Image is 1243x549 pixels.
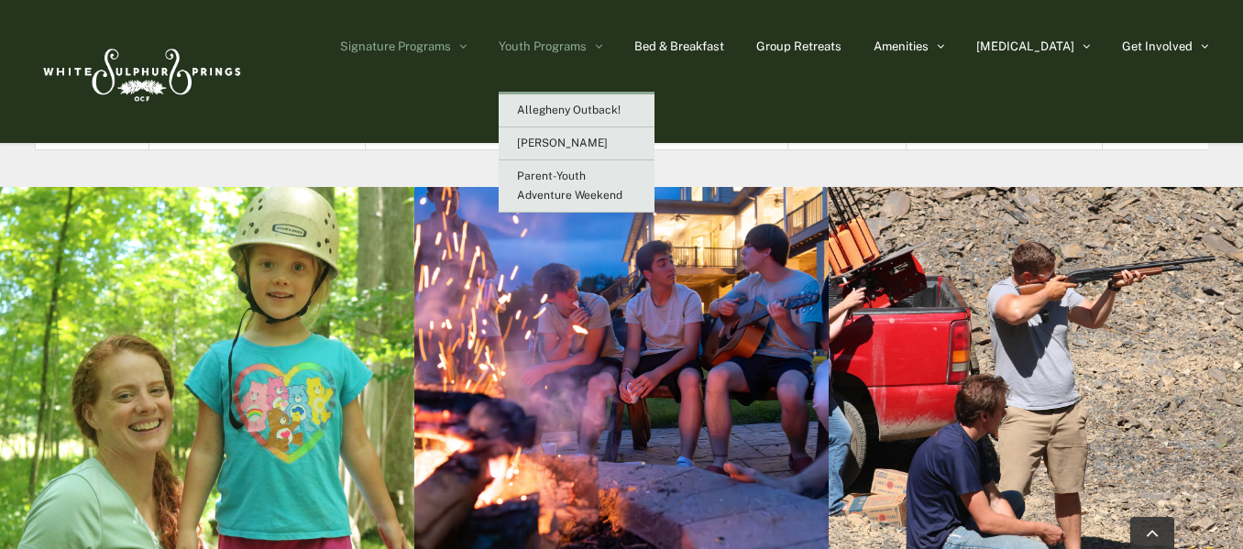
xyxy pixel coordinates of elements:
[874,40,929,52] span: Amenities
[756,40,841,52] span: Group Retreats
[517,137,608,149] span: [PERSON_NAME]
[35,28,246,115] img: White Sulphur Springs Logo
[499,40,587,52] span: Youth Programs
[517,104,621,116] span: Allegheny Outback!
[976,40,1074,52] span: [MEDICAL_DATA]
[517,170,622,202] span: Parent-Youth Adventure Weekend
[499,94,654,127] a: Allegheny Outback!
[340,40,451,52] span: Signature Programs
[499,127,654,160] a: [PERSON_NAME]
[1122,40,1193,52] span: Get Involved
[634,40,724,52] span: Bed & Breakfast
[499,160,654,213] a: Parent-Youth Adventure Weekend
